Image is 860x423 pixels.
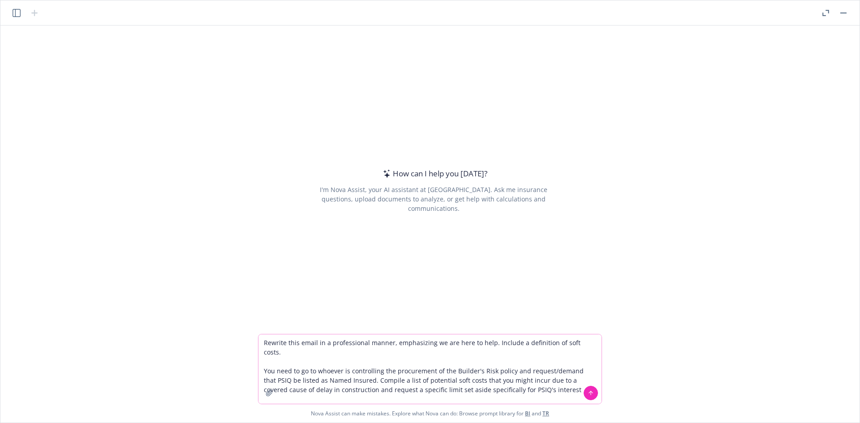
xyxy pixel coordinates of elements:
div: I'm Nova Assist, your AI assistant at [GEOGRAPHIC_DATA]. Ask me insurance questions, upload docum... [307,185,559,213]
div: How can I help you [DATE]? [380,168,487,179]
a: TR [542,410,549,417]
textarea: Rewrite this email in a professional manner, emphasizing we are here to help. Include a definitio... [258,334,602,404]
span: Nova Assist can make mistakes. Explore what Nova can do: Browse prompt library for and [311,404,549,423]
a: BI [525,410,530,417]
